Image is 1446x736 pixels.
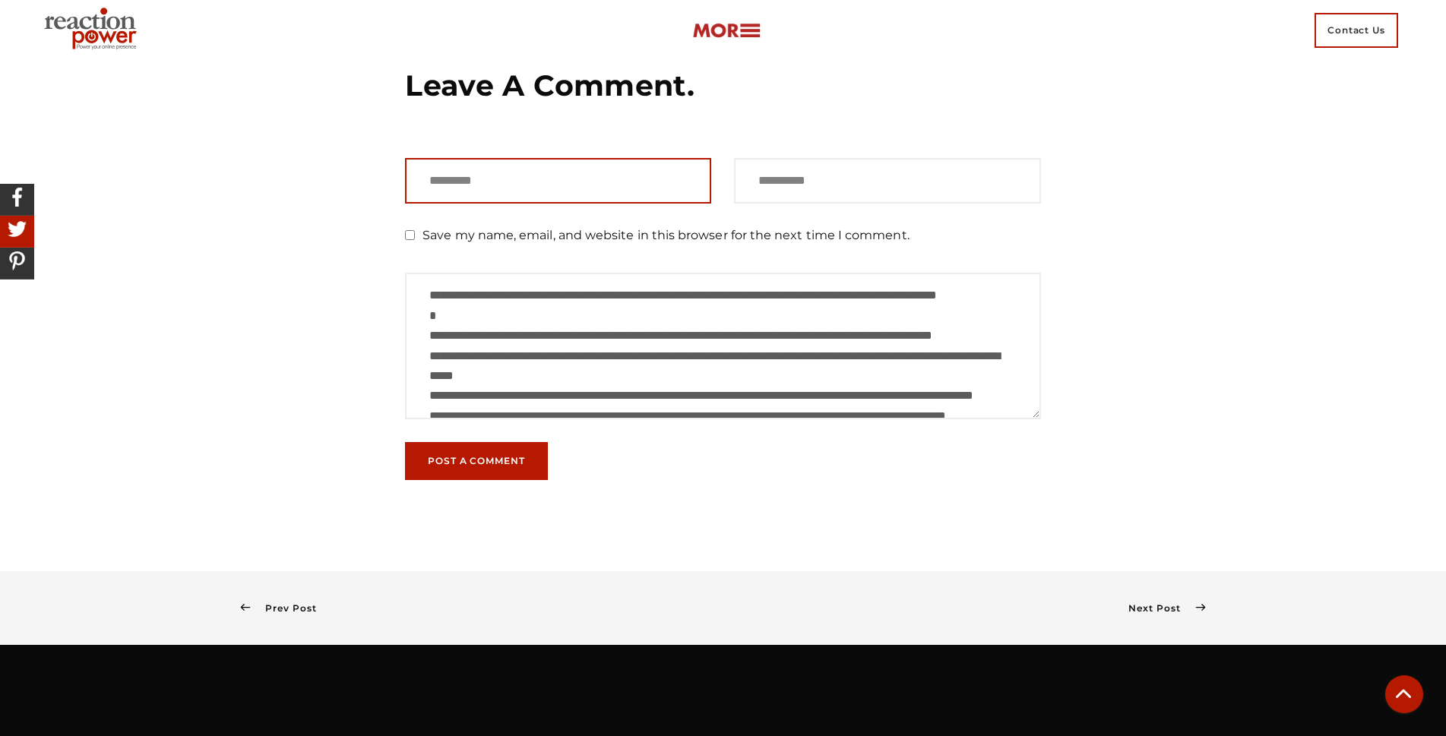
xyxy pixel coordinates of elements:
[1315,13,1398,48] span: Contact Us
[405,67,1041,105] h3: Leave a Comment.
[692,22,761,39] img: more-btn.png
[405,442,548,480] button: Post a Comment
[4,248,30,274] img: Share On Pinterest
[4,184,30,210] img: Share On Facebook
[241,602,317,614] a: Prev Post
[428,456,525,466] span: Post a Comment
[1128,602,1205,614] a: Next Post
[4,216,30,242] img: Share On Twitter
[1128,602,1195,614] span: Next Post
[250,602,316,614] span: Prev Post
[38,3,148,58] img: Executive Branding | Personal Branding Agency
